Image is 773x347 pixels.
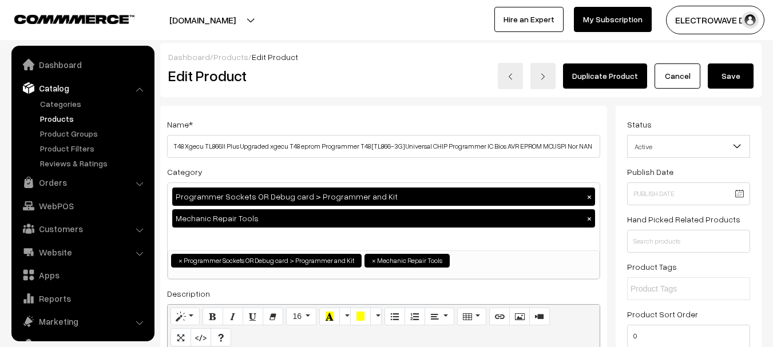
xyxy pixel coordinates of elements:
[319,308,340,326] button: Recent Color
[213,52,248,62] a: Products
[627,166,673,178] label: Publish Date
[37,98,150,110] a: Categories
[14,265,150,285] a: Apps
[563,63,647,89] a: Duplicate Product
[37,142,150,154] a: Product Filters
[364,254,450,268] li: Mechanic Repair Tools
[14,311,150,332] a: Marketing
[172,188,595,206] div: Programmer Sockets OR Debug card > Programmer and Kit
[286,308,316,326] button: Font Size
[627,135,750,158] span: Active
[370,308,382,326] button: More Color
[168,52,210,62] a: Dashboard
[171,254,362,268] li: Programmer Sockets OR Debug card > Programmer and Kit
[529,308,550,326] button: Video
[457,308,486,326] button: Table
[540,73,546,80] img: right-arrow.png
[129,6,276,34] button: [DOMAIN_NAME]
[171,328,191,346] button: Full Screen
[14,11,114,25] a: COMMMERCE
[223,308,243,326] button: Italic (CTRL+I)
[631,283,731,295] input: Product Tags
[14,78,150,98] a: Catalog
[627,261,677,273] label: Product Tags
[627,308,698,320] label: Product Sort Order
[168,67,402,85] h2: Edit Product
[489,308,510,326] button: Link (CTRL+K)
[37,127,150,139] a: Product Groups
[574,7,652,32] a: My Subscription
[627,213,740,225] label: Hand Picked Related Products
[292,312,302,321] span: 16
[14,196,150,216] a: WebPOS
[584,213,594,224] button: ×
[37,157,150,169] a: Reviews & Ratings
[339,308,351,326] button: More Color
[507,73,514,80] img: left-arrow.png
[666,6,764,34] button: ELECTROWAVE DE…
[627,230,750,253] input: Search products
[14,15,134,23] img: COMMMERCE
[655,63,700,89] a: Cancel
[384,308,405,326] button: Unordered list (CTRL+SHIFT+NUM7)
[172,209,595,228] div: Mechanic Repair Tools
[350,308,371,326] button: Background Color
[425,308,454,326] button: Paragraph
[628,137,750,157] span: Active
[37,113,150,125] a: Products
[191,328,211,346] button: Code View
[708,63,754,89] button: Save
[203,308,223,326] button: Bold (CTRL+B)
[179,256,183,266] span: ×
[14,172,150,193] a: Orders
[167,288,210,300] label: Description
[14,288,150,309] a: Reports
[252,52,298,62] span: Edit Product
[171,308,200,326] button: Style
[167,118,193,130] label: Name
[211,328,231,346] button: Help
[167,135,600,158] input: Name
[263,308,283,326] button: Remove Font Style (CTRL+\)
[372,256,376,266] span: ×
[742,11,759,29] img: user
[627,118,652,130] label: Status
[509,308,530,326] button: Picture
[405,308,425,326] button: Ordered list (CTRL+SHIFT+NUM8)
[14,218,150,239] a: Customers
[14,242,150,262] a: Website
[494,7,564,32] a: Hire an Expert
[584,192,594,202] button: ×
[14,54,150,75] a: Dashboard
[627,182,750,205] input: Publish Date
[243,308,263,326] button: Underline (CTRL+U)
[168,51,754,63] div: / /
